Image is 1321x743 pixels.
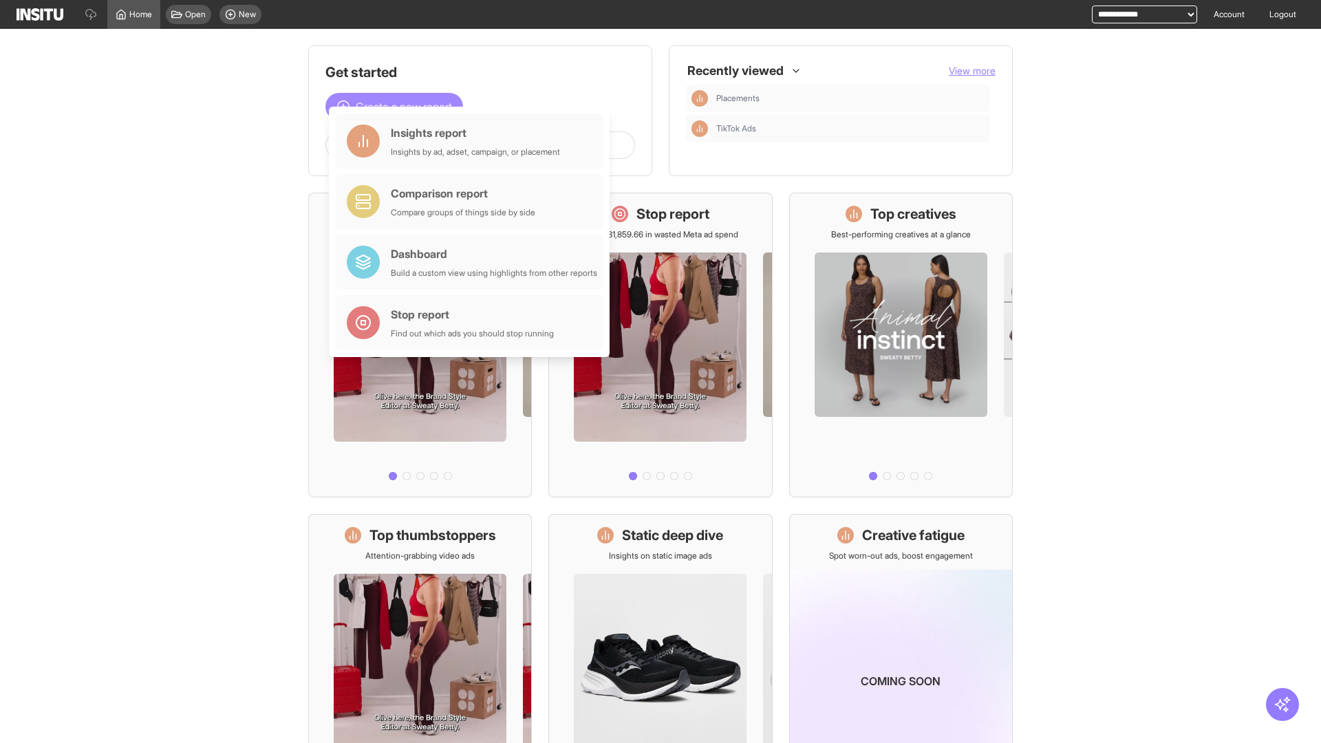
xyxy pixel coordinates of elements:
[636,204,709,224] h1: Stop report
[609,550,712,561] p: Insights on static image ads
[716,123,985,134] span: TikTok Ads
[548,193,772,497] a: Stop reportSave £31,859.66 in wasted Meta ad spend
[356,98,452,115] span: Create a new report
[369,526,496,545] h1: Top thumbstoppers
[949,65,996,76] span: View more
[185,9,206,20] span: Open
[789,193,1013,497] a: Top creativesBest-performing creatives at a glance
[870,204,956,224] h1: Top creatives
[17,8,63,21] img: Logo
[365,550,475,561] p: Attention-grabbing video ads
[391,306,554,323] div: Stop report
[391,328,554,339] div: Find out which ads you should stop running
[716,93,985,104] span: Placements
[691,120,708,137] div: Insights
[831,229,971,240] p: Best-performing creatives at a glance
[391,147,560,158] div: Insights by ad, adset, campaign, or placement
[391,246,597,262] div: Dashboard
[716,123,756,134] span: TikTok Ads
[622,526,723,545] h1: Static deep dive
[308,193,532,497] a: What's live nowSee all active ads instantly
[391,185,535,202] div: Comparison report
[391,268,597,279] div: Build a custom view using highlights from other reports
[391,207,535,218] div: Compare groups of things side by side
[691,90,708,107] div: Insights
[716,93,760,104] span: Placements
[129,9,152,20] span: Home
[949,64,996,78] button: View more
[325,63,635,82] h1: Get started
[239,9,256,20] span: New
[583,229,738,240] p: Save £31,859.66 in wasted Meta ad spend
[325,93,463,120] button: Create a new report
[391,125,560,141] div: Insights report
